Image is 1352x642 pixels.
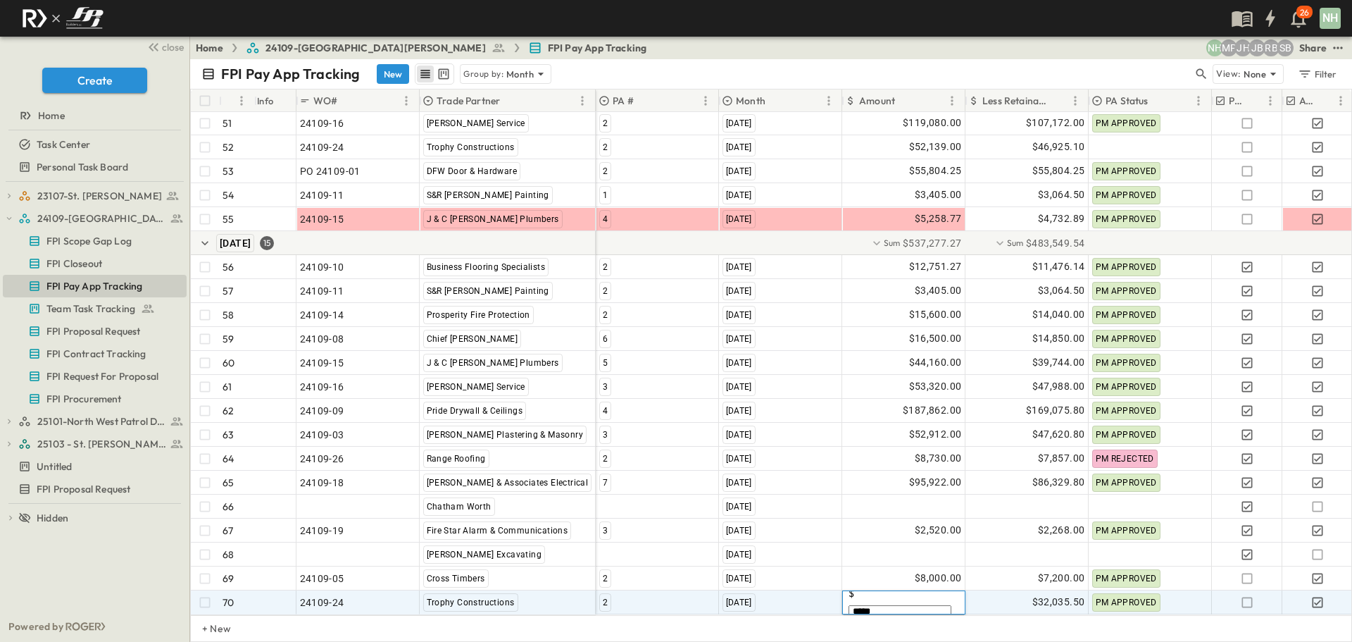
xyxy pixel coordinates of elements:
[768,93,784,109] button: Sort
[1262,92,1279,109] button: Menu
[427,598,515,607] span: Trophy Constructions
[915,187,962,203] span: $3,405.00
[3,230,187,252] div: FPI Scope Gap Logtest
[427,502,492,512] span: Chatham Worth
[1263,39,1279,56] div: Regina Barnett (rbarnett@fpibuilders.com)
[300,188,344,202] span: 24109-11
[1032,354,1085,371] span: $39,744.00
[1032,139,1085,155] span: $46,925.10
[223,404,234,418] p: 62
[726,214,752,224] span: [DATE]
[909,426,962,443] span: $52,912.00
[503,93,518,109] button: Sort
[1292,64,1341,84] button: Filter
[1332,92,1349,109] button: Menu
[903,115,961,131] span: $119,080.00
[223,595,234,610] p: 70
[3,342,187,365] div: FPI Contract Trackingtest
[3,457,184,476] a: Untitled
[1297,66,1337,82] div: Filter
[46,257,102,271] span: FPI Closeout
[3,231,184,251] a: FPI Scope Gap Log
[898,93,913,109] button: Sort
[909,259,962,275] span: $12,751.27
[38,109,65,123] span: Home
[1299,41,1327,55] div: Share
[223,332,234,346] p: 59
[42,68,147,93] button: Create
[313,94,338,108] p: WO#
[1038,450,1085,467] span: $7,857.00
[398,92,415,109] button: Menu
[223,500,234,514] p: 66
[300,572,344,586] span: 24109-05
[909,163,962,179] span: $55,804.25
[220,237,251,249] span: [DATE]
[859,94,895,108] p: Amount
[300,404,344,418] span: 24109-09
[18,209,184,228] a: 24109-St. Teresa of Calcutta Parish Hall
[1007,237,1024,249] p: Sum
[300,595,344,610] span: 24109-24
[1067,92,1084,109] button: Menu
[1234,39,1251,56] div: Jose Hurtado (jhurtado@fpibuilders.com)
[3,388,187,410] div: FPI Procurementtest
[849,587,854,600] span: $
[427,118,525,128] span: [PERSON_NAME] Service
[726,454,752,464] span: [DATE]
[18,186,184,206] a: 23107-St. [PERSON_NAME]
[3,185,187,207] div: 23107-St. [PERSON_NAME]test
[1051,93,1067,109] button: Sort
[603,190,608,200] span: 1
[603,118,608,128] span: 2
[603,358,608,368] span: 5
[142,37,187,56] button: close
[1106,94,1148,108] p: PA Status
[427,478,589,488] span: [PERSON_NAME] & Associates Electrical
[1096,310,1157,320] span: PM APPROVED
[223,476,234,490] p: 65
[1096,526,1157,536] span: PM APPROVED
[1096,574,1157,584] span: PM APPROVED
[1032,378,1085,395] span: $47,988.00
[1096,382,1157,392] span: PM APPROVED
[726,334,752,344] span: [DATE]
[3,297,187,320] div: Team Task Trackingtest
[909,139,962,155] span: $52,139.00
[300,284,344,298] span: 24109-11
[3,157,184,177] a: Personal Task Board
[915,211,962,227] span: $5,258.77
[909,307,962,323] span: $15,600.00
[246,41,506,55] a: 24109-[GEOGRAPHIC_DATA][PERSON_NAME]
[3,479,184,499] a: FPI Proposal Request
[613,94,634,108] p: PA #
[46,279,142,293] span: FPI Pay App Tracking
[603,430,608,440] span: 3
[736,94,765,108] p: Month
[427,190,549,200] span: S&R [PERSON_NAME] Painting
[265,41,486,55] span: 24109-[GEOGRAPHIC_DATA][PERSON_NAME]
[726,598,752,607] span: [DATE]
[427,358,559,368] span: J & C [PERSON_NAME] Plumbers
[427,454,486,464] span: Range Roofing
[3,410,187,433] div: 25101-North West Patrol Divisiontest
[1026,115,1084,131] span: $107,172.00
[46,369,158,383] span: FPI Request For Proposal
[603,382,608,392] span: 3
[427,214,559,224] span: J & C [PERSON_NAME] Plumbers
[300,356,344,370] span: 24109-15
[223,164,234,178] p: 53
[1229,94,1248,108] p: PE Expecting
[909,378,962,395] span: $53,320.00
[1032,259,1085,275] span: $11,476.14
[300,308,344,322] span: 24109-14
[1251,93,1266,109] button: Sort
[300,332,344,346] span: 24109-08
[196,41,655,55] nav: breadcrumbs
[37,482,130,496] span: FPI Proposal Request
[260,236,274,250] div: 15
[603,166,608,176] span: 2
[603,454,608,464] span: 2
[434,66,452,82] button: kanban view
[726,550,752,560] span: [DATE]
